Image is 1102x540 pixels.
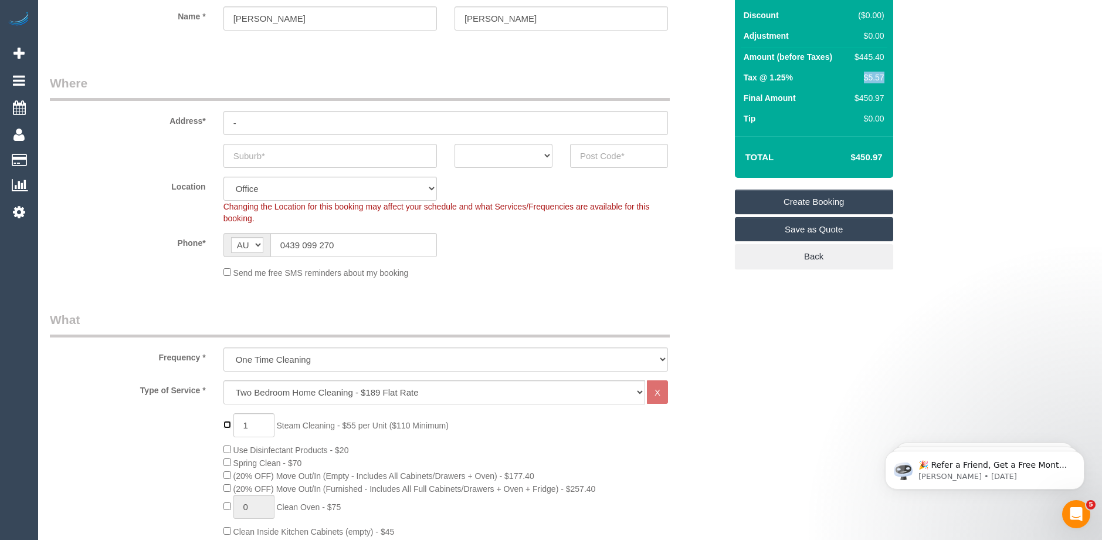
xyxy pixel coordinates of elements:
label: Type of Service * [41,380,215,396]
label: Location [41,177,215,193]
h4: $450.97 [815,153,882,163]
label: Discount [744,9,779,21]
span: Clean Inside Kitchen Cabinets (empty) - $45 [233,527,395,536]
div: $0.00 [850,113,884,124]
label: Tip [744,113,756,124]
span: 5 [1086,500,1096,509]
label: Name * [41,6,215,22]
input: Suburb* [223,144,437,168]
input: First Name* [223,6,437,31]
div: $450.97 [850,92,884,104]
label: Final Amount [744,92,796,104]
span: Clean Oven - $75 [276,502,341,512]
a: Save as Quote [735,217,893,242]
label: Amount (before Taxes) [744,51,832,63]
label: Address* [41,111,215,127]
strong: Total [745,152,774,162]
input: Phone* [270,233,437,257]
div: $445.40 [850,51,884,63]
input: Post Code* [570,144,668,168]
span: Use Disinfectant Products - $20 [233,446,349,455]
iframe: Intercom notifications message [867,426,1102,508]
iframe: Intercom live chat [1062,500,1090,528]
label: Adjustment [744,30,789,42]
a: Back [735,244,893,269]
label: Frequency * [41,347,215,363]
span: (20% OFF) Move Out/In (Empty - Includes All Cabinets/Drawers + Oven) - $177.40 [233,471,534,481]
span: Send me free SMS reminders about my booking [233,268,409,278]
img: Automaid Logo [7,12,30,28]
div: ($0.00) [850,9,884,21]
span: 🎉 Refer a Friend, Get a Free Month! 🎉 Love Automaid? Share the love! When you refer a friend who ... [51,34,201,160]
a: Create Booking [735,190,893,214]
legend: Where [50,75,670,101]
input: Last Name* [455,6,668,31]
p: Message from Ellie, sent 2w ago [51,45,202,56]
span: Changing the Location for this booking may affect your schedule and what Services/Frequencies are... [223,202,650,223]
div: $0.00 [850,30,884,42]
span: Steam Cleaning - $55 per Unit ($110 Minimum) [276,421,448,430]
span: Spring Clean - $70 [233,458,302,468]
legend: What [50,311,670,338]
div: $5.57 [850,72,884,83]
span: (20% OFF) Move Out/In (Furnished - Includes All Full Cabinets/Drawers + Oven + Fridge) - $257.40 [233,484,596,494]
label: Phone* [41,233,215,249]
label: Tax @ 1.25% [744,72,793,83]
